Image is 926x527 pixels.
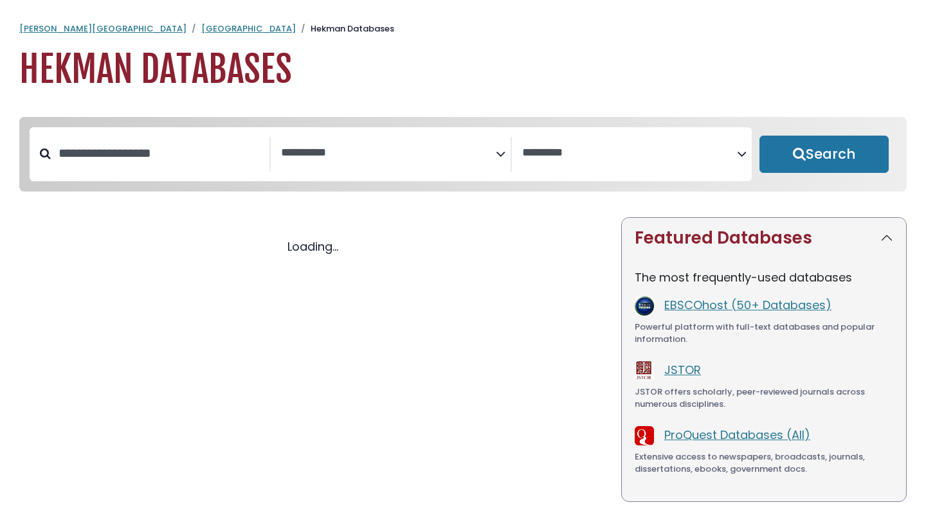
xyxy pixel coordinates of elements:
[664,297,831,313] a: EBSCOhost (50+ Databases)
[522,147,737,160] textarea: Search
[296,22,394,35] li: Hekman Databases
[281,147,496,160] textarea: Search
[51,143,269,164] input: Search database by title or keyword
[19,22,186,35] a: [PERSON_NAME][GEOGRAPHIC_DATA]
[19,22,907,35] nav: breadcrumb
[759,136,889,173] button: Submit for Search Results
[664,362,701,378] a: JSTOR
[19,117,907,192] nav: Search filters
[635,386,893,411] div: JSTOR offers scholarly, peer-reviewed journals across numerous disciplines.
[19,48,907,91] h1: Hekman Databases
[635,451,893,476] div: Extensive access to newspapers, broadcasts, journals, dissertations, ebooks, government docs.
[19,238,606,255] div: Loading...
[664,427,810,443] a: ProQuest Databases (All)
[635,321,893,346] div: Powerful platform with full-text databases and popular information.
[635,269,893,286] p: The most frequently-used databases
[201,22,296,35] a: [GEOGRAPHIC_DATA]
[622,218,906,258] button: Featured Databases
